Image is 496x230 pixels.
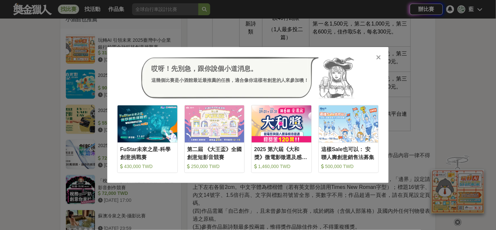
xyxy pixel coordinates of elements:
[187,163,242,170] div: 250,000 TWD
[184,105,245,173] a: Cover Image第二屆 《大王盃》全國創意短影音競賽 250,000 TWD
[322,145,376,160] div: 這樣Sale也可以： 安聯人壽創意銷售法募集
[254,163,309,170] div: 1,460,000 TWD
[252,105,312,142] img: Cover Image
[251,105,312,173] a: Cover Image2025 第六屆《大和獎》微電影徵選及感人實事分享 1,460,000 TWD
[118,105,177,142] img: Cover Image
[151,64,309,74] div: 哎呀！先別急，跟你說個小道消息。
[319,105,379,142] img: Cover Image
[254,145,309,160] div: 2025 第六屆《大和獎》微電影徵選及感人實事分享
[151,77,309,84] div: 這幾個比賽是小酒館最近最推薦的任務，適合像你這樣有創意的人來參加噢！
[185,105,245,142] img: Cover Image
[120,145,175,160] div: FuStar未來之星-科學創意挑戰賽
[117,105,178,173] a: Cover ImageFuStar未來之星-科學創意挑戰賽 430,000 TWD
[120,163,175,170] div: 430,000 TWD
[187,145,242,160] div: 第二屆 《大王盃》全國創意短影音競賽
[322,163,376,170] div: 500,000 TWD
[319,57,355,99] img: Avatar
[319,105,379,173] a: Cover Image這樣Sale也可以： 安聯人壽創意銷售法募集 500,000 TWD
